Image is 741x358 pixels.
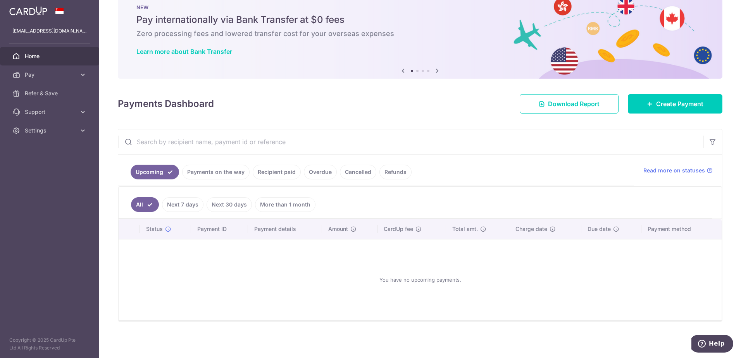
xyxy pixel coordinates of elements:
[588,225,611,233] span: Due date
[118,129,703,154] input: Search by recipient name, payment id or reference
[207,197,252,212] a: Next 30 days
[182,165,250,179] a: Payments on the way
[548,99,600,108] span: Download Report
[379,165,412,179] a: Refunds
[628,94,722,114] a: Create Payment
[136,14,704,26] h5: Pay internationally via Bank Transfer at $0 fees
[656,99,703,108] span: Create Payment
[131,197,159,212] a: All
[118,97,214,111] h4: Payments Dashboard
[520,94,619,114] a: Download Report
[328,225,348,233] span: Amount
[25,52,76,60] span: Home
[146,225,163,233] span: Status
[384,225,413,233] span: CardUp fee
[9,6,47,15] img: CardUp
[25,71,76,79] span: Pay
[253,165,301,179] a: Recipient paid
[643,167,713,174] a: Read more on statuses
[643,167,705,174] span: Read more on statuses
[128,246,712,314] div: You have no upcoming payments.
[162,197,203,212] a: Next 7 days
[136,4,704,10] p: NEW
[340,165,376,179] a: Cancelled
[255,197,315,212] a: More than 1 month
[12,27,87,35] p: [EMAIL_ADDRESS][DOMAIN_NAME]
[641,219,722,239] th: Payment method
[136,48,232,55] a: Learn more about Bank Transfer
[248,219,322,239] th: Payment details
[136,29,704,38] h6: Zero processing fees and lowered transfer cost for your overseas expenses
[691,335,733,354] iframe: Opens a widget where you can find more information
[191,219,248,239] th: Payment ID
[304,165,337,179] a: Overdue
[25,89,76,97] span: Refer & Save
[131,165,179,179] a: Upcoming
[25,127,76,134] span: Settings
[515,225,547,233] span: Charge date
[452,225,478,233] span: Total amt.
[25,108,76,116] span: Support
